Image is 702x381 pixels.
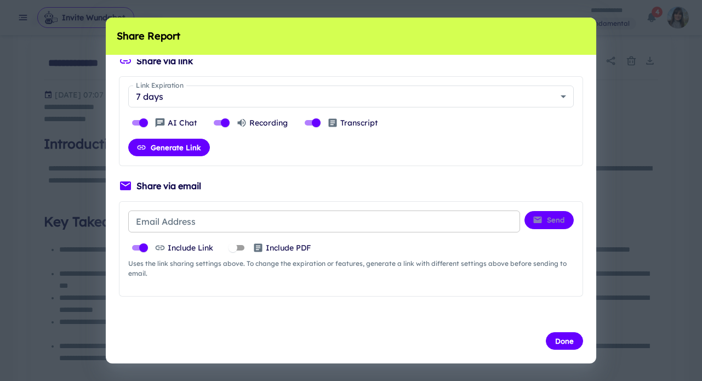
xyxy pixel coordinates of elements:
[266,242,311,254] p: Include PDF
[136,54,193,67] h6: Share via link
[168,117,197,129] p: AI Chat
[128,259,574,278] span: Uses the link sharing settings above. To change the expiration or features, generate a link with ...
[128,86,574,107] div: 7 days
[128,139,210,156] button: Generate Link
[340,117,378,129] p: Transcript
[106,18,596,55] h2: Share Report
[136,179,201,192] h6: Share via email
[168,242,213,254] p: Include Link
[136,81,184,90] label: Link Expiration
[546,332,583,350] button: Done
[249,117,288,129] p: Recording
